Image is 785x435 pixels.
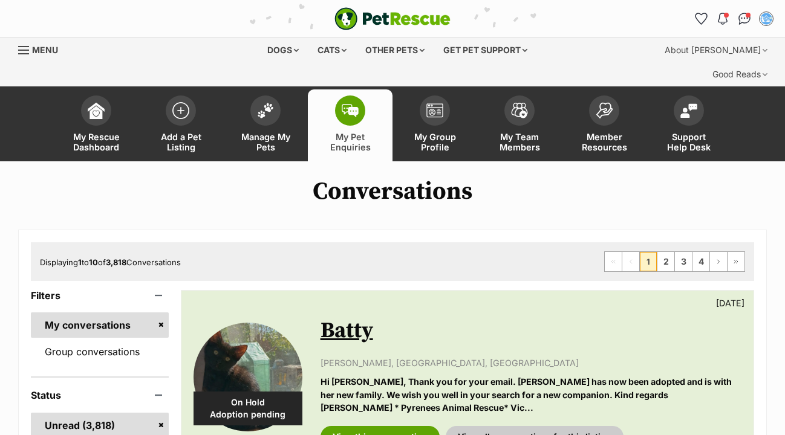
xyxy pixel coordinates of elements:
a: My Team Members [477,89,562,161]
div: On Hold [194,391,302,425]
span: Menu [32,45,58,55]
img: help-desk-icon-fdf02630f3aa405de69fd3d07c3f3aa587a6932b1a1747fa1d2bba05be0121f9.svg [680,103,697,118]
a: PetRescue [334,7,451,30]
strong: 10 [89,257,98,267]
p: [PERSON_NAME], [GEOGRAPHIC_DATA], [GEOGRAPHIC_DATA] [321,356,741,369]
img: Batty [194,323,302,431]
div: Dogs [259,38,307,62]
strong: 3,818 [106,257,126,267]
a: Favourites [691,9,711,28]
div: Other pets [357,38,433,62]
span: First page [605,252,622,271]
a: Next page [710,252,727,271]
a: Conversations [735,9,754,28]
a: My Pet Enquiries [308,89,392,161]
img: chat-41dd97257d64d25036548639549fe6c8038ab92f7586957e7f3b1b290dea8141.svg [738,13,751,25]
div: Get pet support [435,38,536,62]
a: Add a Pet Listing [138,89,223,161]
button: My account [757,9,776,28]
a: Batty [321,317,373,344]
div: Good Reads [704,62,776,86]
nav: Pagination [604,251,745,272]
img: add-pet-listing-icon-0afa8454b4691262ce3f59096e99ab1cd57d4a30225e0717b998d2c9b9846f56.svg [172,102,189,119]
a: Member Resources [562,89,647,161]
a: My Rescue Dashboard [54,89,138,161]
ul: Account quick links [691,9,776,28]
span: Adoption pending [194,408,302,420]
img: group-profile-icon-3fa3cf56718a62981997c0bc7e787c4b2cf8bcc04b72c1350f741eb67cf2f40e.svg [426,103,443,118]
a: Last page [728,252,744,271]
img: member-resources-icon-8e73f808a243e03378d46382f2149f9095a855e16c252ad45f914b54edf8863c.svg [596,102,613,118]
img: manage-my-pets-icon-02211641906a0b7f246fdf0571729dbe1e7629f14944591b6c1af311fb30b64b.svg [257,103,274,118]
header: Status [31,390,169,401]
span: Page 1 [640,252,657,271]
img: susan bullen profile pic [760,13,772,25]
img: team-members-icon-5396bd8760b3fe7c0b43da4ab00e1e3bb1a5d9ba89233759b79545d2d3fc5d0d.svg [511,103,528,118]
a: My conversations [31,312,169,338]
p: Hi [PERSON_NAME], Thank you for your email. [PERSON_NAME] has now been adopted and is with her ne... [321,375,741,414]
div: About [PERSON_NAME] [656,38,776,62]
span: My Pet Enquiries [323,132,377,152]
img: dashboard-icon-eb2f2d2d3e046f16d808141f083e7271f6b2e854fb5c12c21221c1fb7104beca.svg [88,102,105,119]
span: Member Resources [577,132,631,152]
span: My Group Profile [408,132,462,152]
img: logo-e224e6f780fb5917bec1dbf3a21bbac754714ae5b6737aabdf751b685950b380.svg [334,7,451,30]
img: notifications-46538b983faf8c2785f20acdc204bb7945ddae34d4c08c2a6579f10ce5e182be.svg [718,13,728,25]
button: Notifications [713,9,732,28]
a: Manage My Pets [223,89,308,161]
span: Add a Pet Listing [154,132,208,152]
span: My Rescue Dashboard [69,132,123,152]
span: Manage My Pets [238,132,293,152]
a: Page 4 [692,252,709,271]
p: [DATE] [716,297,744,309]
span: My Team Members [492,132,547,152]
a: Menu [18,38,67,60]
a: Page 2 [657,252,674,271]
div: Cats [309,38,355,62]
img: pet-enquiries-icon-7e3ad2cf08bfb03b45e93fb7055b45f3efa6380592205ae92323e6603595dc1f.svg [342,104,359,117]
span: Support Help Desk [662,132,716,152]
strong: 1 [78,257,82,267]
a: Page 3 [675,252,692,271]
a: My Group Profile [392,89,477,161]
header: Filters [31,290,169,301]
span: Displaying to of Conversations [40,257,181,267]
span: Previous page [622,252,639,271]
a: Group conversations [31,339,169,364]
a: Support Help Desk [647,89,731,161]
